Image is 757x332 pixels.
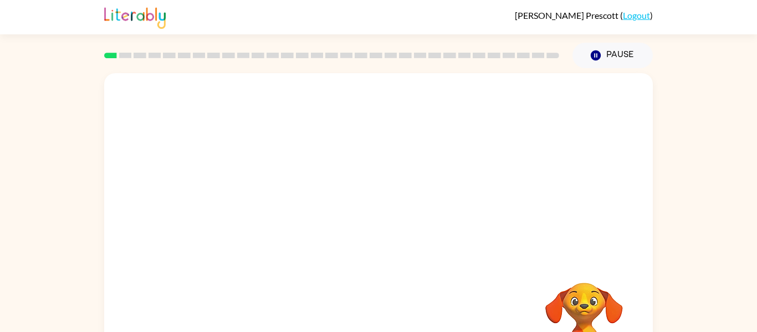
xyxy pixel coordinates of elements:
button: Pause [572,43,653,68]
div: ( ) [515,10,653,21]
img: Literably [104,4,166,29]
a: Logout [623,10,650,21]
span: [PERSON_NAME] Prescott [515,10,620,21]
